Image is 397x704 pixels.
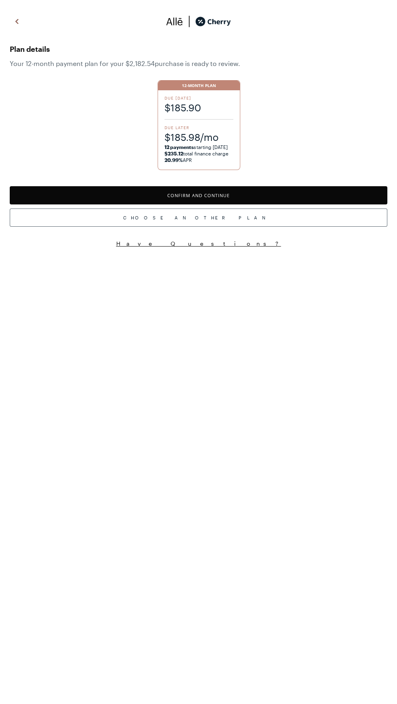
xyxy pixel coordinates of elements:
[164,101,234,114] span: $185.90
[10,43,387,55] span: Plan details
[164,144,234,163] span: starting [DATE] total finance charge APR
[164,151,183,156] strong: $235.12
[164,130,234,144] span: $185.98/mo
[164,95,234,101] span: Due [DATE]
[12,15,22,28] img: svg%3e
[10,240,387,247] button: Have Questions?
[10,208,387,227] div: Choose Another Plan
[195,15,231,28] img: cherry_black_logo-DrOE_MJI.svg
[10,186,387,204] button: Confirm and Continue
[158,81,240,90] div: 12-Month Plan
[183,15,195,28] img: svg%3e
[166,15,183,28] img: svg%3e
[10,60,387,67] span: Your 12 -month payment plan for your $2,182.54 purchase is ready to review.
[164,157,183,163] strong: 20.99%
[164,125,234,130] span: Due Later
[164,144,194,150] strong: 12 payments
